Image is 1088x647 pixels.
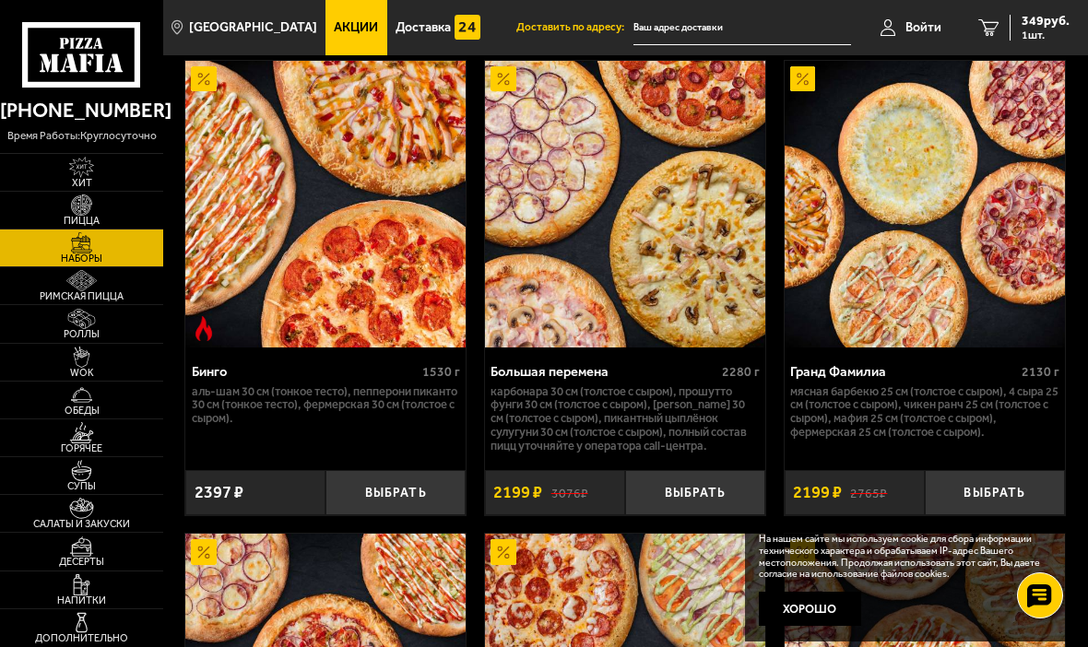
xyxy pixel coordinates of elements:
[485,61,765,347] img: Большая перемена
[189,21,317,34] span: [GEOGRAPHIC_DATA]
[759,534,1046,581] p: На нашем сайте мы используем cookie для сбора информации технического характера и обрабатываем IP...
[850,485,887,500] s: 2765 ₽
[422,364,460,380] span: 1530 г
[191,539,217,565] img: Акционный
[485,61,765,347] a: АкционныйБольшая перемена
[551,485,588,500] s: 3076 ₽
[491,364,716,381] div: Большая перемена
[185,61,466,347] img: Бинго
[633,11,851,45] input: Ваш адрес доставки
[625,470,765,515] button: Выбрать
[790,385,1058,440] p: Мясная Барбекю 25 см (толстое с сыром), 4 сыра 25 см (толстое с сыром), Чикен Ранч 25 см (толстое...
[493,484,542,500] span: 2199 ₽
[192,385,460,426] p: Аль-Шам 30 см (тонкое тесто), Пепперони Пиканто 30 см (тонкое тесто), Фермерская 30 см (толстое с...
[790,66,816,92] img: Акционный
[191,316,217,342] img: Острое блюдо
[195,484,243,500] span: 2397 ₽
[905,21,941,34] span: Войти
[785,61,1065,347] a: АкционныйГранд Фамилиа
[325,470,466,515] button: Выбрать
[334,21,378,34] span: Акции
[185,61,466,347] a: АкционныйОстрое блюдоБинго
[1022,15,1070,28] span: 349 руб.
[192,364,418,381] div: Бинго
[191,66,217,92] img: Акционный
[925,470,1065,515] button: Выбрать
[722,364,760,380] span: 2280 г
[1022,29,1070,41] span: 1 шт.
[785,61,1065,347] img: Гранд Фамилиа
[793,484,842,500] span: 2199 ₽
[790,364,1016,381] div: Гранд Фамилиа
[491,539,516,565] img: Акционный
[759,592,861,626] button: Хорошо
[516,22,633,33] span: Доставить по адресу:
[396,21,451,34] span: Доставка
[491,385,759,453] p: Карбонара 30 см (толстое с сыром), Прошутто Фунги 30 см (толстое с сыром), [PERSON_NAME] 30 см (т...
[1022,364,1059,380] span: 2130 г
[455,15,480,41] img: 15daf4d41897b9f0e9f617042186c801.svg
[491,66,516,92] img: Акционный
